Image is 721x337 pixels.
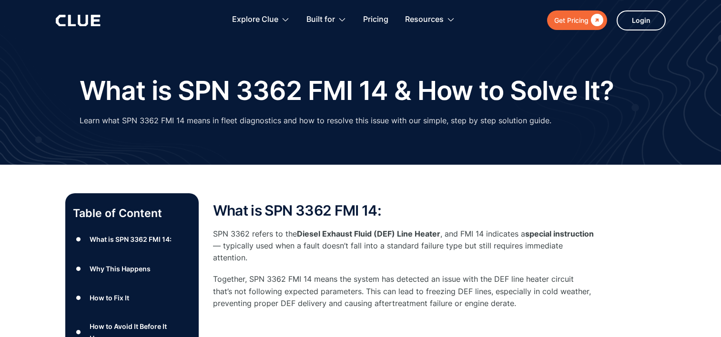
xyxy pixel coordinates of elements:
[363,5,388,35] a: Pricing
[73,261,84,276] div: ●
[213,273,594,309] p: Together, SPN 3362 FMI 14 means the system has detected an issue with the DEF line heater circuit...
[213,203,594,218] h2: What is SPN 3362 FMI 14:
[73,291,84,305] div: ●
[213,228,594,264] p: SPN 3362 refers to the , and FMI 14 indicates a — typically used when a fault doesn’t fall into a...
[547,10,607,30] a: Get Pricing
[73,261,191,276] a: ●Why This Happens
[73,232,84,247] div: ●
[80,76,614,105] h1: What is SPN 3362 FMI 14 & How to Solve It?
[90,233,172,245] div: What is SPN 3362 FMI 14:
[73,291,191,305] a: ●How to Fix It
[73,232,191,247] a: ●What is SPN 3362 FMI 14:
[90,263,151,275] div: Why This Happens
[232,5,290,35] div: Explore Clue
[554,14,589,26] div: Get Pricing
[297,229,440,238] strong: Diesel Exhaust Fluid (DEF) Line Heater
[306,5,335,35] div: Built for
[73,206,191,221] p: Table of Content
[90,292,129,304] div: How to Fix It
[525,229,594,238] strong: special instruction
[405,5,444,35] div: Resources
[213,319,594,331] p: ‍
[405,5,455,35] div: Resources
[589,14,603,26] div: 
[306,5,346,35] div: Built for
[80,115,551,127] p: Learn what SPN 3362 FMI 14 means in fleet diagnostics and how to resolve this issue with our simp...
[617,10,666,30] a: Login
[232,5,278,35] div: Explore Clue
